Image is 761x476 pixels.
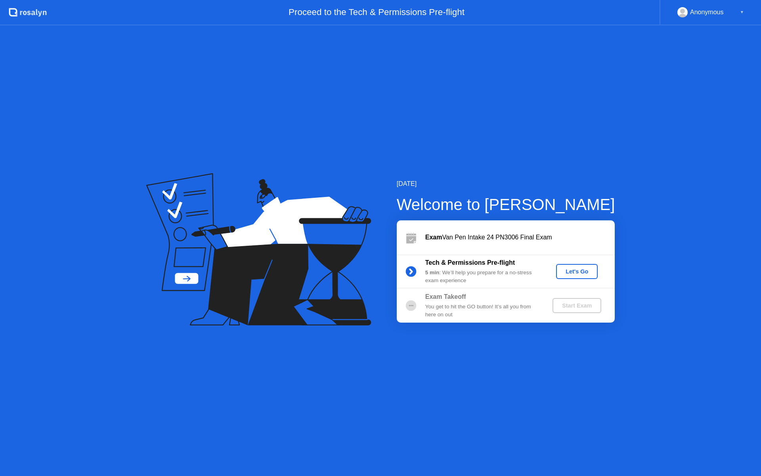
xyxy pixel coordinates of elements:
[425,234,442,241] b: Exam
[690,7,724,17] div: Anonymous
[556,264,598,279] button: Let's Go
[556,302,598,309] div: Start Exam
[425,233,615,242] div: Van Pen Intake 24 PN3006 Final Exam
[425,303,539,319] div: You get to hit the GO button! It’s all you from here on out
[740,7,744,17] div: ▼
[397,193,615,216] div: Welcome to [PERSON_NAME]
[425,293,466,300] b: Exam Takeoff
[425,269,539,285] div: : We’ll help you prepare for a no-stress exam experience
[397,179,615,189] div: [DATE]
[425,270,440,275] b: 5 min
[425,259,515,266] b: Tech & Permissions Pre-flight
[553,298,601,313] button: Start Exam
[559,268,595,275] div: Let's Go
